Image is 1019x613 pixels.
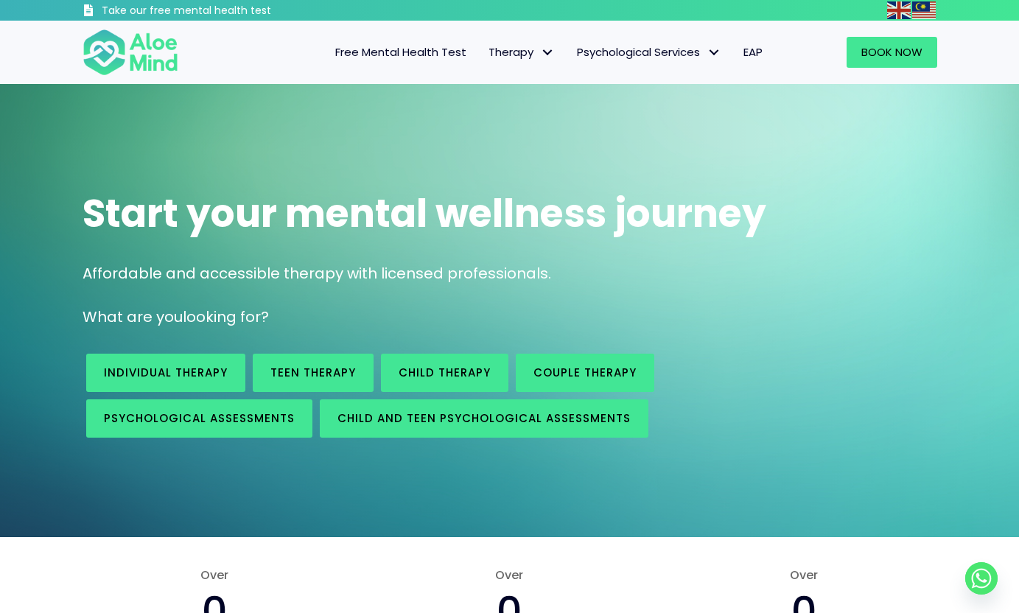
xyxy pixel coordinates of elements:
[577,44,721,60] span: Psychological Services
[83,186,766,240] span: Start your mental wellness journey
[320,399,648,438] a: Child and Teen Psychological assessments
[537,42,558,63] span: Therapy: submenu
[861,44,922,60] span: Book Now
[335,44,466,60] span: Free Mental Health Test
[83,263,937,284] p: Affordable and accessible therapy with licensed professionals.
[183,306,269,327] span: looking for?
[566,37,732,68] a: Psychological ServicesPsychological Services: submenu
[197,37,774,68] nav: Menu
[324,37,477,68] a: Free Mental Health Test
[516,354,654,392] a: Couple therapy
[489,44,555,60] span: Therapy
[399,365,491,380] span: Child Therapy
[732,37,774,68] a: EAP
[86,354,245,392] a: Individual therapy
[104,410,295,426] span: Psychological assessments
[743,44,763,60] span: EAP
[270,365,356,380] span: Teen Therapy
[887,1,911,19] img: en
[253,354,374,392] a: Teen Therapy
[477,37,566,68] a: TherapyTherapy: submenu
[965,562,998,595] a: Whatsapp
[83,28,178,77] img: Aloe mind Logo
[83,567,348,584] span: Over
[847,37,937,68] a: Book Now
[381,354,508,392] a: Child Therapy
[104,365,228,380] span: Individual therapy
[671,567,936,584] span: Over
[912,1,936,19] img: ms
[912,1,937,18] a: Malay
[83,4,350,21] a: Take our free mental health test
[337,410,631,426] span: Child and Teen Psychological assessments
[86,399,312,438] a: Psychological assessments
[102,4,350,18] h3: Take our free mental health test
[704,42,725,63] span: Psychological Services: submenu
[887,1,912,18] a: English
[83,306,183,327] span: What are you
[377,567,642,584] span: Over
[533,365,637,380] span: Couple therapy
